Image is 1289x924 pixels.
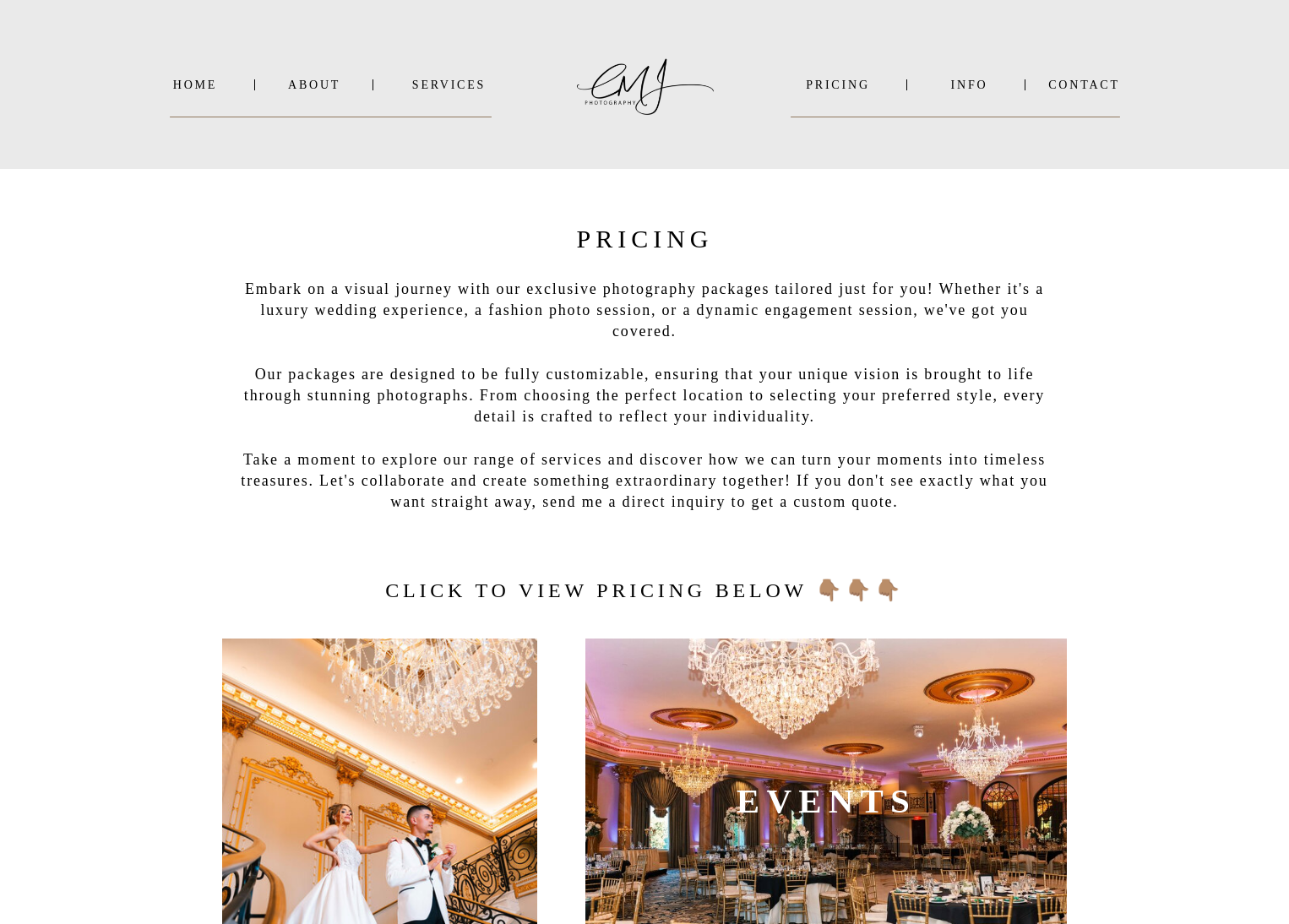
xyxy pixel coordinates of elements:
[229,279,1060,495] p: Embark on a visual journey with our exclusive photography packages tailored just for you! Whether...
[288,79,339,91] a: About
[928,79,1010,91] a: INFO
[675,774,978,824] a: EVENTS
[170,79,220,91] a: Home
[737,781,916,820] b: EVENTS
[791,79,885,91] a: PRICING
[1048,79,1120,91] a: Contact
[540,219,750,250] h2: PRICING
[372,574,918,602] h2: click to view pricing below 👇🏽👇🏽👇🏽
[406,79,492,91] a: SERVICES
